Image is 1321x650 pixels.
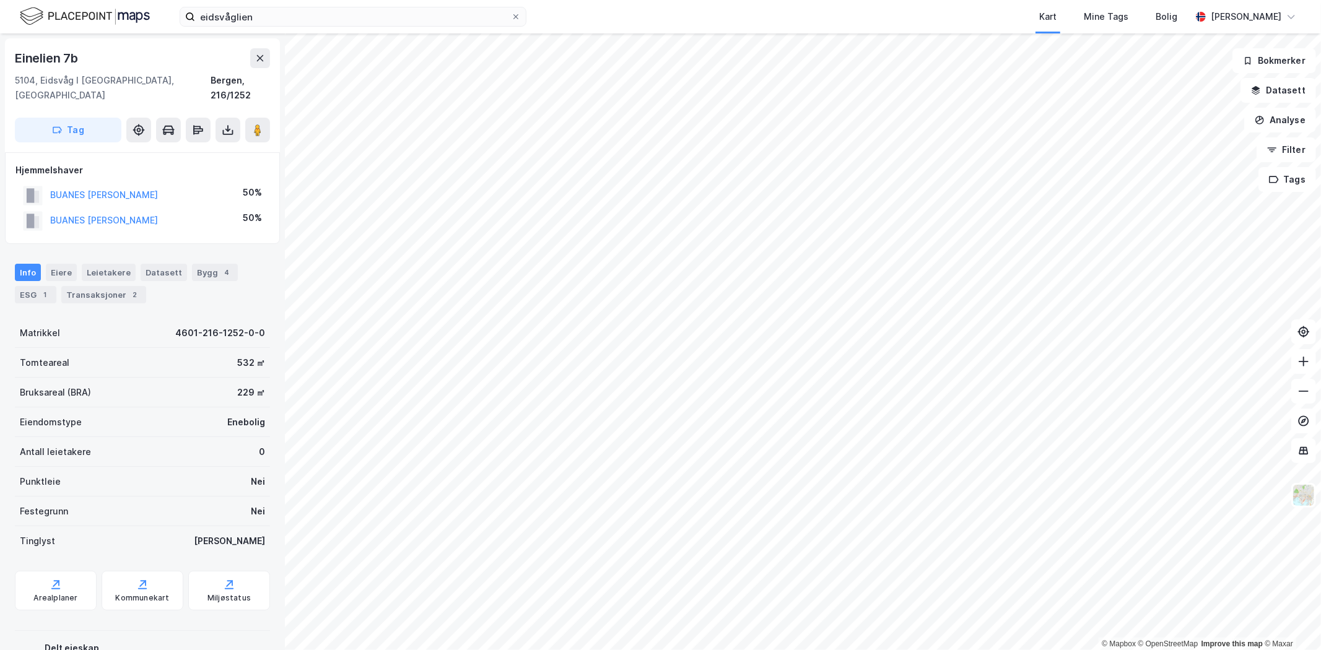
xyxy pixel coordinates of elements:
[1232,48,1316,73] button: Bokmerker
[15,118,121,142] button: Tag
[1084,9,1128,24] div: Mine Tags
[1259,591,1321,650] div: Kontrollprogram for chat
[15,286,56,303] div: ESG
[251,474,265,489] div: Nei
[61,286,146,303] div: Transaksjoner
[1201,639,1263,648] a: Improve this map
[1138,639,1198,648] a: OpenStreetMap
[251,504,265,519] div: Nei
[20,355,69,370] div: Tomteareal
[1211,9,1281,24] div: [PERSON_NAME]
[207,593,251,603] div: Miljøstatus
[1259,591,1321,650] iframe: Chat Widget
[227,415,265,430] div: Enebolig
[39,288,51,301] div: 1
[1258,167,1316,192] button: Tags
[237,355,265,370] div: 532 ㎡
[259,444,265,459] div: 0
[211,73,270,103] div: Bergen, 216/1252
[115,593,169,603] div: Kommunekart
[243,210,262,225] div: 50%
[82,264,136,281] div: Leietakere
[20,444,91,459] div: Antall leietakere
[141,264,187,281] div: Datasett
[20,415,82,430] div: Eiendomstype
[237,385,265,400] div: 229 ㎡
[20,534,55,548] div: Tinglyst
[15,73,211,103] div: 5104, Eidsvåg I [GEOGRAPHIC_DATA], [GEOGRAPHIC_DATA]
[1257,137,1316,162] button: Filter
[129,288,141,301] div: 2
[192,264,238,281] div: Bygg
[1292,483,1315,507] img: Z
[195,7,511,26] input: Søk på adresse, matrikkel, gårdeiere, leietakere eller personer
[20,385,91,400] div: Bruksareal (BRA)
[20,326,60,340] div: Matrikkel
[15,163,269,178] div: Hjemmelshaver
[243,185,262,200] div: 50%
[175,326,265,340] div: 4601-216-1252-0-0
[1244,108,1316,132] button: Analyse
[15,48,81,68] div: Einelien 7b
[15,264,41,281] div: Info
[1039,9,1057,24] div: Kart
[20,504,68,519] div: Festegrunn
[1156,9,1177,24] div: Bolig
[46,264,77,281] div: Eiere
[220,266,233,279] div: 4
[33,593,77,603] div: Arealplaner
[20,6,150,27] img: logo.f888ab2527a4732fd821a326f86c7f29.svg
[1240,78,1316,103] button: Datasett
[194,534,265,548] div: [PERSON_NAME]
[20,474,61,489] div: Punktleie
[1102,639,1136,648] a: Mapbox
